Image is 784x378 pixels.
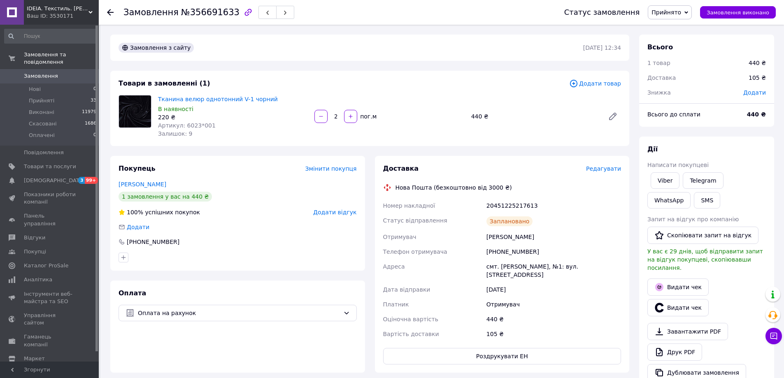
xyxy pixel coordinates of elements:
span: 3 [78,177,85,184]
button: Роздрукувати ЕН [383,348,621,364]
span: Нові [29,86,41,93]
img: Тканина велюр однотонний V-1 чорний [119,95,151,128]
div: [PERSON_NAME] [485,230,623,244]
span: Доставка [383,165,419,172]
a: Telegram [683,172,723,189]
div: [PHONE_NUMBER] [485,244,623,259]
div: 220 ₴ [158,113,308,121]
span: Статус відправлення [383,217,447,224]
span: Гаманець компанії [24,333,76,348]
button: Замовлення виконано [700,6,776,19]
span: Всього до сплати [647,111,700,118]
span: Доставка [647,74,676,81]
button: Видати чек [647,299,709,316]
span: Товари та послуги [24,163,76,170]
a: Тканина велюр однотонний V-1 чорний [158,96,278,102]
span: Оплачені [29,132,55,139]
div: Нова Пошта (безкоштовно від 3000 ₴) [393,183,514,192]
div: Статус замовлення [564,8,640,16]
span: Артикул: 6023*001 [158,122,216,129]
span: Покупець [119,165,156,172]
div: Замовлення з сайту [119,43,194,53]
span: №356691633 [181,7,240,17]
div: Заплановано [486,216,533,226]
span: Вартість доставки [383,331,439,337]
span: Скасовані [29,120,57,128]
div: 20451225217613 [485,198,623,213]
a: Завантажити PDF [647,323,728,340]
div: Повернутися назад [107,8,114,16]
div: 105 ₴ [744,69,771,87]
span: Додати [743,89,766,96]
span: Написати покупцеві [647,162,709,168]
div: смт. [PERSON_NAME], №1: вул. [STREET_ADDRESS] [485,259,623,282]
span: Каталог ProSale [24,262,68,269]
span: Оціночна вартість [383,316,438,322]
span: Платник [383,301,409,308]
span: Замовлення та повідомлення [24,51,99,66]
span: Залишок: 9 [158,130,193,137]
span: 0 [93,132,96,139]
button: Скопіювати запит на відгук [647,227,758,244]
span: Управління сайтом [24,312,76,327]
span: Прийняті [29,97,54,104]
span: 11979 [82,109,96,116]
div: Отримувач [485,297,623,312]
span: IDEIA. Текстиль. Шеврони. [27,5,88,12]
span: 1 товар [647,60,670,66]
div: 440 ₴ [468,111,601,122]
div: пог.м [358,112,377,121]
span: Отримувач [383,234,416,240]
a: Редагувати [605,108,621,125]
div: успішних покупок [119,208,200,216]
span: Додати відгук [313,209,356,216]
a: WhatsApp [647,192,691,209]
span: 100% [127,209,143,216]
a: Друк PDF [647,343,702,361]
span: У вас є 29 днів, щоб відправити запит на відгук покупцеві, скопіювавши посилання. [647,248,763,271]
span: Телефон отримувача [383,248,447,255]
time: [DATE] 12:34 [583,44,621,51]
span: Відгуки [24,234,45,241]
button: Чат з покупцем [765,328,782,344]
span: Показники роботи компанії [24,191,76,206]
span: Повідомлення [24,149,64,156]
div: Ваш ID: 3530171 [27,12,99,20]
span: Номер накладної [383,202,435,209]
span: Маркет [24,355,45,362]
span: Адреса [383,263,405,270]
span: Дата відправки [383,286,430,293]
span: 1686 [85,120,96,128]
span: Всього [647,43,673,51]
div: 105 ₴ [485,327,623,341]
span: Редагувати [586,165,621,172]
span: Інструменти веб-майстра та SEO [24,290,76,305]
span: Оплата [119,289,146,297]
span: Додати [127,224,149,230]
div: 440 ₴ [749,59,766,67]
span: Прийнято [651,9,681,16]
div: 1 замовлення у вас на 440 ₴ [119,192,212,202]
span: Виконані [29,109,54,116]
a: Viber [651,172,679,189]
span: Змінити покупця [305,165,357,172]
span: [DEMOGRAPHIC_DATA] [24,177,85,184]
div: [PHONE_NUMBER] [126,238,180,246]
span: Дії [647,145,658,153]
button: SMS [694,192,720,209]
span: Замовлення [123,7,179,17]
a: [PERSON_NAME] [119,181,166,188]
span: Оплата на рахунок [138,308,340,318]
b: 440 ₴ [747,111,766,118]
span: Панель управління [24,212,76,227]
div: [DATE] [485,282,623,297]
input: Пошук [4,29,97,44]
span: 33 [91,97,96,104]
span: Товари в замовленні (1) [119,79,210,87]
span: Замовлення [24,72,58,80]
span: Додати товар [569,79,621,88]
span: Аналітика [24,276,52,283]
span: 0 [93,86,96,93]
div: 440 ₴ [485,312,623,327]
button: Видати чек [647,278,709,296]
